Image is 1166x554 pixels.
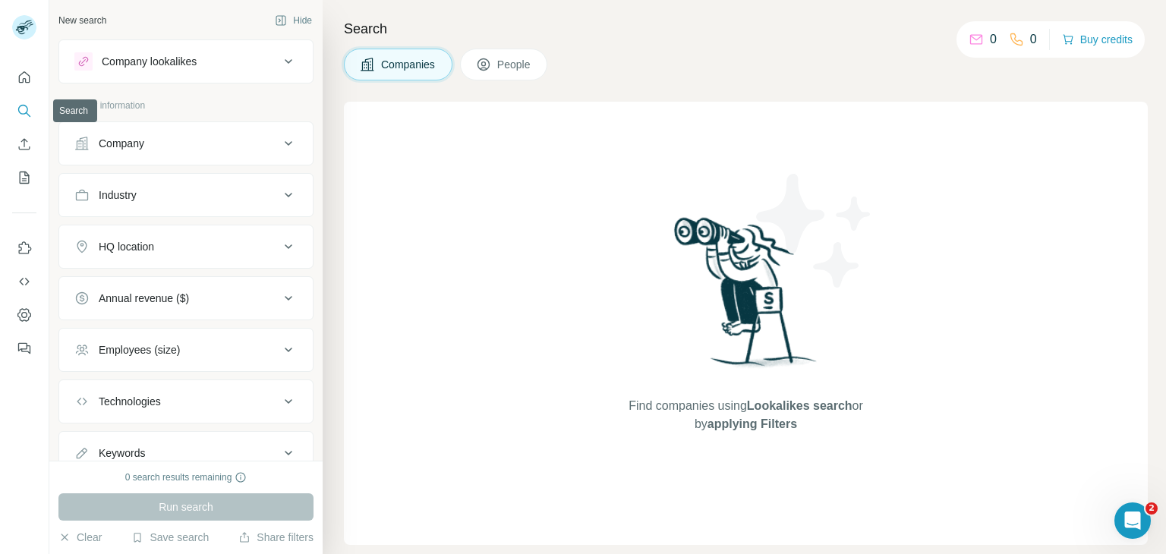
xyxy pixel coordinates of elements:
p: Company information [58,99,314,112]
button: Use Surfe on LinkedIn [12,235,36,262]
button: Company [59,125,313,162]
button: Share filters [238,530,314,545]
div: Industry [99,187,137,203]
div: Annual revenue ($) [99,291,189,306]
span: applying Filters [707,417,797,430]
button: Company lookalikes [59,43,313,80]
button: Quick start [12,64,36,91]
button: Employees (size) [59,332,313,368]
div: Company [99,136,144,151]
p: 0 [990,30,997,49]
span: 2 [1146,502,1158,515]
button: Clear [58,530,102,545]
img: Avatar [12,15,36,39]
span: Find companies using or by [624,397,867,433]
img: Surfe Illustration - Stars [746,162,883,299]
button: HQ location [59,228,313,265]
button: Search [12,97,36,124]
p: 0 [1030,30,1037,49]
div: Company lookalikes [102,54,197,69]
button: Industry [59,177,313,213]
button: My lists [12,164,36,191]
div: 0 search results remaining [125,471,247,484]
button: Use Surfe API [12,268,36,295]
button: Buy credits [1062,29,1133,50]
span: People [497,57,532,72]
button: Dashboard [12,301,36,329]
div: Employees (size) [99,342,180,357]
div: Technologies [99,394,161,409]
button: Enrich CSV [12,131,36,158]
span: Lookalikes search [747,399,852,412]
button: Save search [131,530,209,545]
button: Annual revenue ($) [59,280,313,316]
h4: Search [344,18,1148,39]
iframe: Intercom live chat [1114,502,1151,539]
div: HQ location [99,239,154,254]
button: Keywords [59,435,313,471]
span: Companies [381,57,436,72]
button: Hide [264,9,323,32]
button: Technologies [59,383,313,420]
div: Keywords [99,445,145,461]
button: Feedback [12,335,36,362]
div: New search [58,14,106,27]
img: Surfe Illustration - Woman searching with binoculars [667,213,825,382]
